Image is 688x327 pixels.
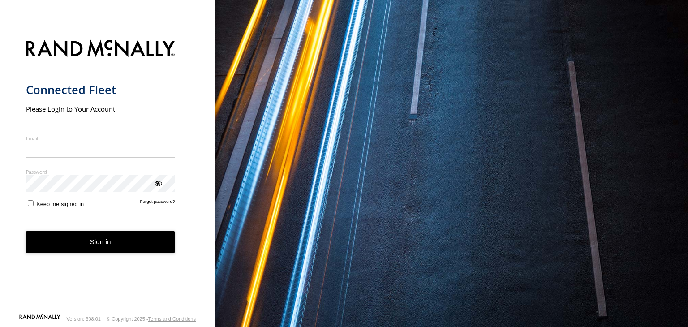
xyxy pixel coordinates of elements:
[26,104,175,113] h2: Please Login to Your Account
[36,201,84,207] span: Keep me signed in
[28,200,34,206] input: Keep me signed in
[26,231,175,253] button: Sign in
[19,314,60,323] a: Visit our Website
[153,178,162,187] div: ViewPassword
[26,168,175,175] label: Password
[107,316,196,322] div: © Copyright 2025 -
[67,316,101,322] div: Version: 308.01
[148,316,196,322] a: Terms and Conditions
[26,82,175,97] h1: Connected Fleet
[26,38,175,61] img: Rand McNally
[26,135,175,142] label: Email
[140,199,175,207] a: Forgot password?
[26,34,189,314] form: main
